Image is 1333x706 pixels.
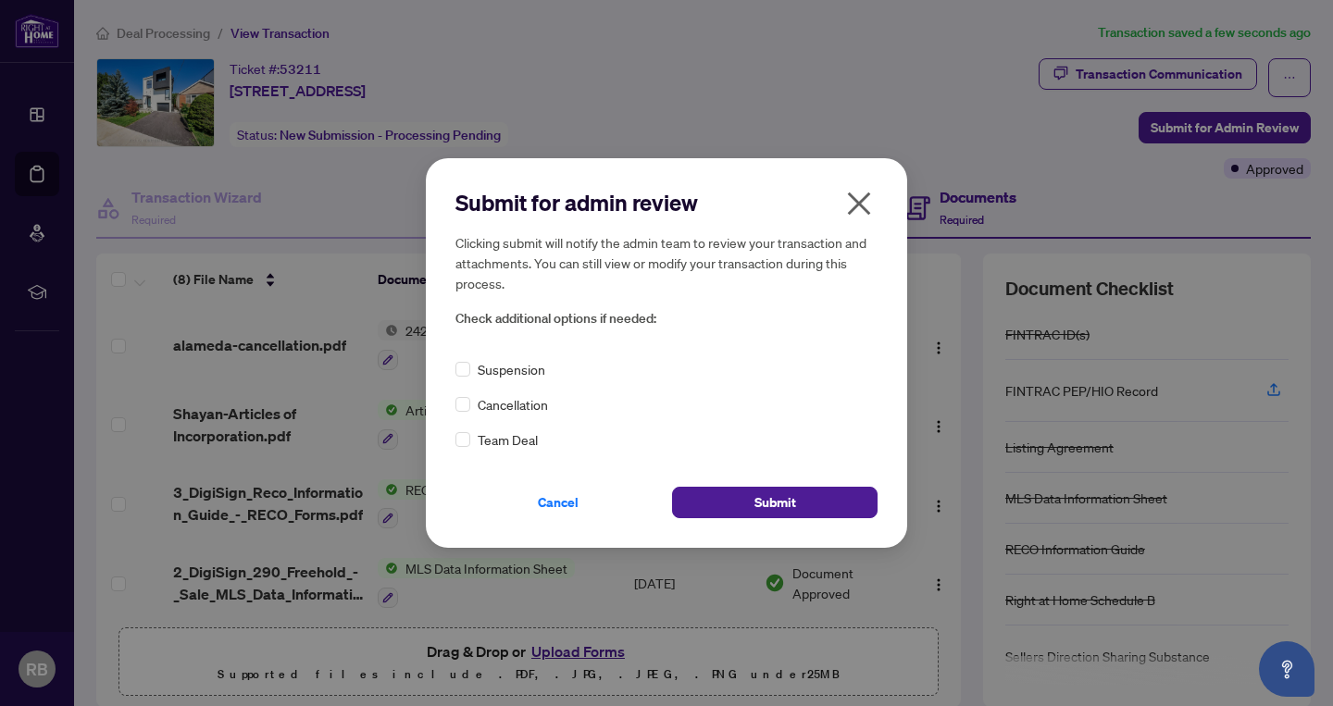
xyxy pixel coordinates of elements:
[1259,641,1314,697] button: Open asap
[754,488,796,517] span: Submit
[455,232,878,293] h5: Clicking submit will notify the admin team to review your transaction and attachments. You can st...
[672,487,878,518] button: Submit
[455,188,878,217] h2: Submit for admin review
[538,488,579,517] span: Cancel
[478,359,545,379] span: Suspension
[455,487,661,518] button: Cancel
[478,394,548,415] span: Cancellation
[844,189,874,218] span: close
[478,429,538,450] span: Team Deal
[455,308,878,329] span: Check additional options if needed:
